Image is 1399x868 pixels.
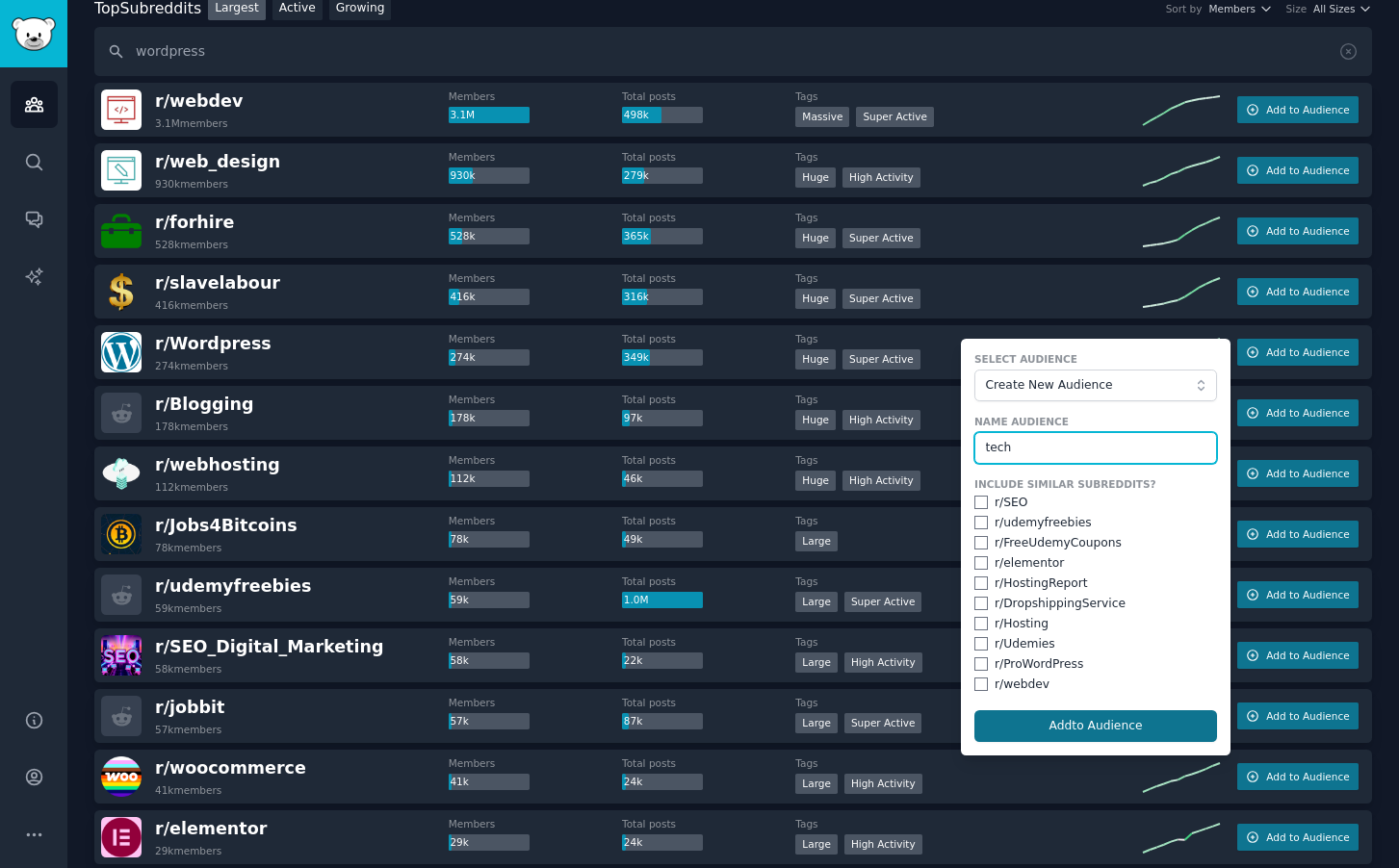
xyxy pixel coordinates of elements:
[449,453,622,467] dt: Members
[986,377,1197,395] span: Create New Audience
[844,713,922,733] div: Super Active
[622,574,795,588] dt: Total posts
[449,817,622,830] dt: Members
[1208,2,1256,15] span: Members
[12,17,56,51] img: GummySearch logo
[844,774,922,794] div: High Activity
[795,817,1143,830] dt: Tags
[622,774,703,791] div: 24k
[449,635,622,649] dt: Members
[155,637,383,656] span: r/ SEO_Digital_Marketing
[622,471,703,488] div: 46k
[449,574,622,588] dt: Members
[856,107,934,127] div: Super Active
[101,150,142,191] img: web_design
[974,710,1217,743] button: Addto Audience
[1286,2,1308,15] div: Size
[101,89,142,130] img: webdev
[795,514,1143,527] dt: Tags
[622,150,795,164] dt: Total posts
[155,698,224,717] span: r/ jobbit
[1266,345,1349,359] span: Add to Audience
[155,844,221,857] div: 29k members
[795,756,1143,770] dt: Tags
[1166,2,1203,15] div: Sort by
[622,817,795,830] dt: Total posts
[1237,157,1359,184] button: Add to Audience
[1266,467,1349,480] span: Add to Audience
[449,228,530,245] div: 528k
[1237,581,1359,608] button: Add to Audience
[1266,164,1349,177] span: Add to Audience
[1237,399,1359,426] button: Add to Audience
[995,535,1122,552] div: r/ FreeUdemyCoupons
[974,477,1217,491] label: Include Similar Subreddits?
[1266,285,1349,298] span: Add to Audience
[622,349,703,367] div: 349k
[795,107,849,127] div: Massive
[155,420,228,433] div: 178k members
[995,575,1088,593] div: r/ HostingReport
[155,177,228,191] div: 930k members
[449,107,530,124] div: 3.1M
[842,228,920,248] div: Super Active
[1237,521,1359,548] button: Add to Audience
[622,696,795,709] dt: Total posts
[795,834,838,855] div: Large
[449,713,530,730] div: 57k
[1266,649,1349,662] span: Add to Audience
[1237,217,1359,244] button: Add to Audience
[449,696,622,709] dt: Members
[795,289,836,309] div: Huge
[842,289,920,309] div: Super Active
[155,819,267,838] span: r/ elementor
[795,410,836,430] div: Huge
[622,167,703,185] div: 279k
[449,834,530,852] div: 29k
[995,515,1092,532] div: r/ udemyfreebies
[449,531,530,549] div: 78k
[995,616,1049,633] div: r/ Hosting
[842,471,920,491] div: High Activity
[795,713,838,733] div: Large
[795,592,838,612] div: Large
[1237,642,1359,669] button: Add to Audience
[1266,830,1349,844] span: Add to Audience
[449,211,622,224] dt: Members
[449,150,622,164] dt: Members
[155,480,228,494] div: 112k members
[155,758,306,778] span: r/ woocommerce
[101,635,142,676] img: SEO_Digital_Marketing
[449,471,530,488] div: 112k
[795,211,1143,224] dt: Tags
[155,273,280,293] span: r/ slavelabour
[622,107,703,124] div: 498k
[155,662,221,676] div: 58k members
[622,652,703,670] div: 22k
[1237,339,1359,366] button: Add to Audience
[995,656,1083,674] div: r/ ProWordPress
[844,652,922,673] div: High Activity
[1266,406,1349,420] span: Add to Audience
[795,635,1143,649] dt: Tags
[155,395,253,414] span: r/ Blogging
[155,516,298,535] span: r/ Jobs4Bitcoins
[622,89,795,103] dt: Total posts
[795,228,836,248] div: Huge
[155,455,280,474] span: r/ webhosting
[622,289,703,306] div: 316k
[449,410,530,427] div: 178k
[842,410,920,430] div: High Activity
[449,393,622,406] dt: Members
[622,635,795,649] dt: Total posts
[1237,702,1359,729] button: Add to Audience
[449,332,622,345] dt: Members
[795,89,1143,103] dt: Tags
[622,271,795,285] dt: Total posts
[1313,2,1372,15] button: All Sizes
[1237,763,1359,790] button: Add to Audience
[842,349,920,370] div: Super Active
[795,167,836,188] div: Huge
[622,756,795,770] dt: Total posts
[622,453,795,467] dt: Total posts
